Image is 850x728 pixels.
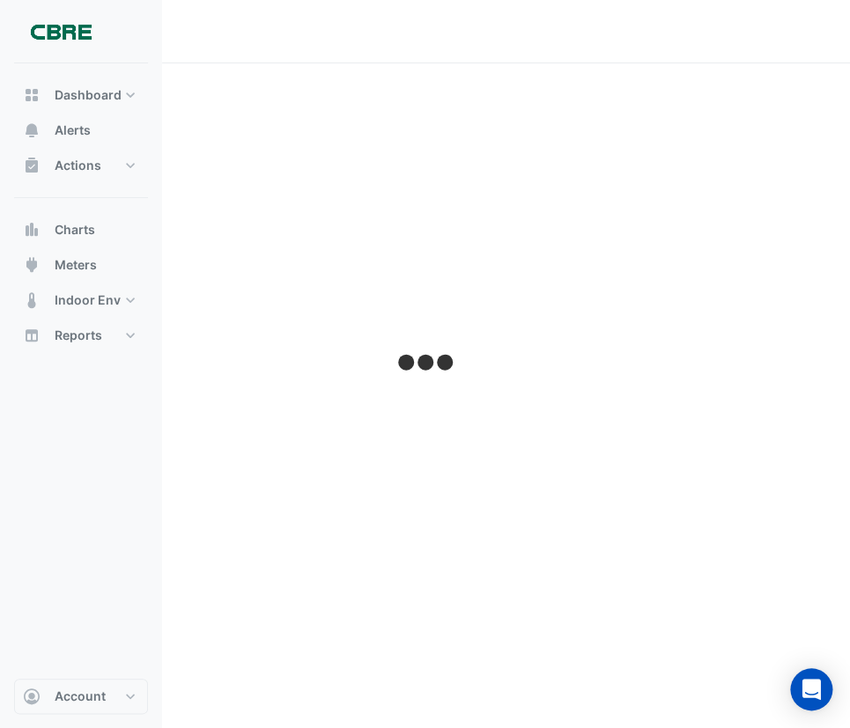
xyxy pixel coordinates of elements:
span: Account [55,688,106,705]
app-icon: Reports [23,327,41,344]
button: Account [14,679,148,714]
div: Open Intercom Messenger [790,668,832,710]
span: Dashboard [55,86,122,104]
span: Alerts [55,121,91,139]
button: Actions [14,148,148,183]
app-icon: Meters [23,256,41,274]
span: Meters [55,256,97,274]
app-icon: Actions [23,157,41,174]
app-icon: Charts [23,221,41,239]
button: Meters [14,247,148,283]
span: Actions [55,157,101,174]
span: Charts [55,221,95,239]
button: Reports [14,318,148,353]
app-icon: Alerts [23,121,41,139]
app-icon: Dashboard [23,86,41,104]
span: Reports [55,327,102,344]
span: Indoor Env [55,291,121,309]
button: Charts [14,212,148,247]
button: Indoor Env [14,283,148,318]
img: Company Logo [21,14,100,49]
button: Dashboard [14,77,148,113]
app-icon: Indoor Env [23,291,41,309]
button: Alerts [14,113,148,148]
